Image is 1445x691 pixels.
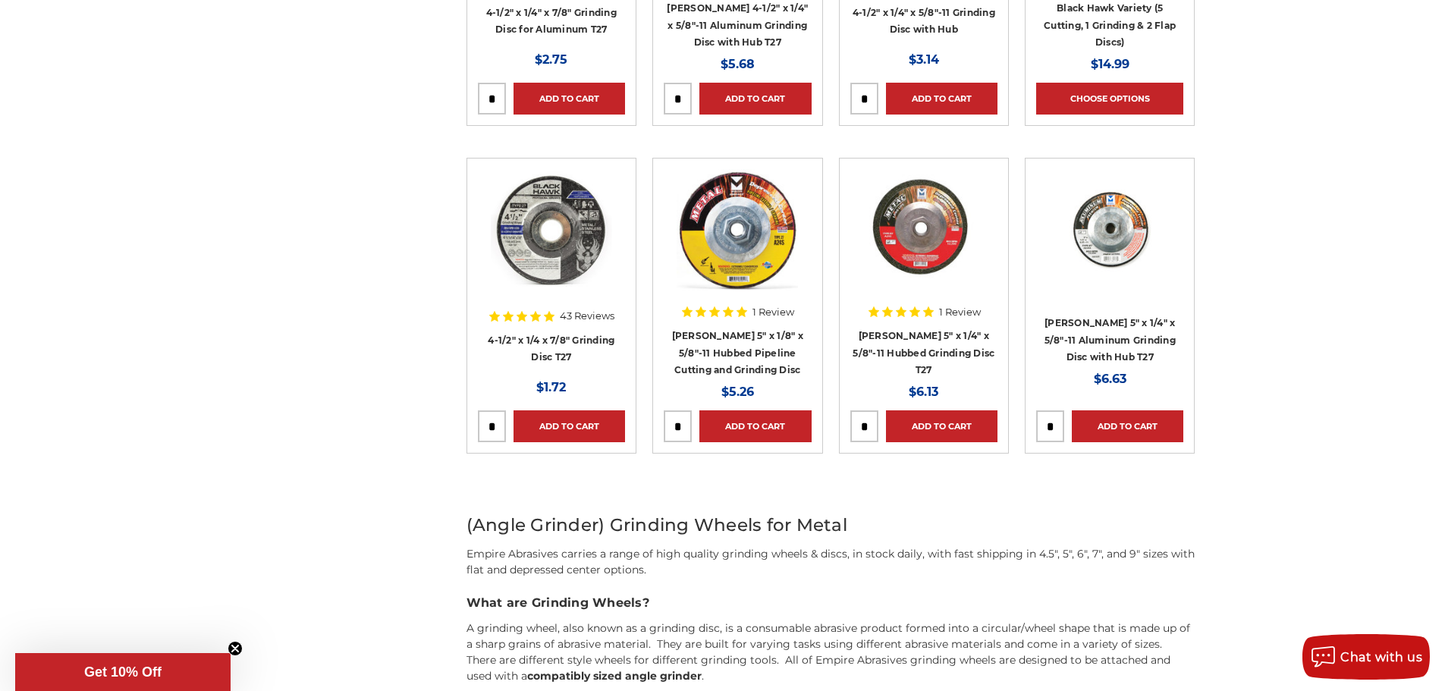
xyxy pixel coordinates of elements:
a: Add to Cart [699,410,811,442]
a: Add to Cart [514,83,625,115]
button: Close teaser [228,641,243,656]
span: $5.68 [721,57,755,71]
a: 4-1/2" x 1/4 x 7/8" Grinding Disc T27 [488,335,614,363]
span: Get 10% Off [84,664,162,680]
img: Mercer 5" x 1/8" x 5/8"-11 Hubbed Cutting and Light Grinding Wheel [677,169,798,291]
a: [PERSON_NAME] 5" x 1/4" x 5/8"-11 Hubbed Grinding Disc T27 [853,330,994,375]
a: Add to Cart [699,83,811,115]
button: Chat with us [1302,634,1430,680]
span: $3.14 [909,52,939,67]
span: $14.99 [1091,57,1129,71]
p: A grinding wheel, also known as a grinding disc, is a consumable abrasive product formed into a c... [466,620,1195,684]
strong: compatibly sized angle grinder [527,669,702,683]
a: 4-1/2" x 1/4" x 5/8"-11 Grinding Disc with Hub [853,7,995,36]
img: 5" aluminum grinding wheel with hub [1049,169,1170,291]
a: Choose Options [1036,83,1183,115]
a: BHA grinding wheels for 4.5 inch angle grinder [478,169,625,316]
span: $1.72 [536,380,566,394]
a: [PERSON_NAME] 5" x 1/8" x 5/8"-11 Hubbed Pipeline Cutting and Grinding Disc [672,330,803,375]
span: $6.13 [909,385,938,399]
span: $6.63 [1094,372,1126,386]
img: 5" x 1/4" x 5/8"-11 Hubbed Grinding Disc T27 620110 [859,169,988,291]
img: BHA grinding wheels for 4.5 inch angle grinder [491,169,612,291]
a: Add to Cart [886,410,997,442]
a: Mercer 5" x 1/8" x 5/8"-11 Hubbed Cutting and Light Grinding Wheel [664,169,811,316]
a: 5" x 1/4" x 5/8"-11 Hubbed Grinding Disc T27 620110 [850,169,997,316]
span: $2.75 [535,52,567,67]
span: 1 Review [752,307,794,317]
a: Add to Cart [1072,410,1183,442]
div: Get 10% OffClose teaser [15,653,231,691]
span: $5.26 [721,385,754,399]
a: [PERSON_NAME] 5" x 1/4" x 5/8"-11 Aluminum Grinding Disc with Hub T27 [1044,317,1176,363]
span: 1 Review [939,307,981,317]
p: Empire Abrasives carries a range of high quality grinding wheels & discs, in stock daily, with fa... [466,546,1195,578]
a: 5" aluminum grinding wheel with hub [1036,169,1183,316]
a: Black Hawk Variety (5 Cutting, 1 Grinding & 2 Flap Discs) [1044,2,1176,48]
a: Add to Cart [514,410,625,442]
span: Chat with us [1340,650,1422,664]
h3: What are Grinding Wheels? [466,594,1195,612]
a: 4-1/2" x 1/4" x 7/8" Grinding Disc for Aluminum T27 [486,7,617,36]
h2: (Angle Grinder) Grinding Wheels for Metal [466,512,1195,539]
a: [PERSON_NAME] 4-1/2" x 1/4" x 5/8"-11 Aluminum Grinding Disc with Hub T27 [667,2,808,48]
span: 43 Reviews [560,311,614,321]
a: Add to Cart [886,83,997,115]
